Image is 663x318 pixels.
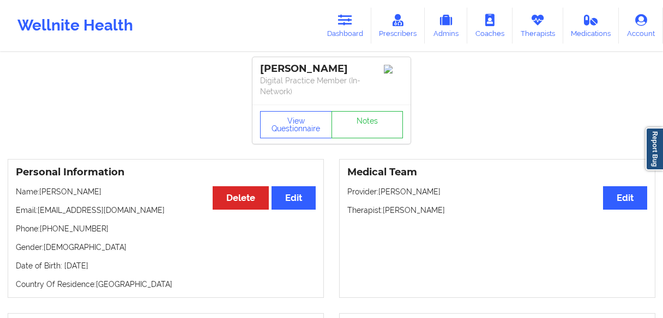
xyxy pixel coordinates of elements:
a: Medications [563,8,619,44]
div: [PERSON_NAME] [260,63,403,75]
a: Admins [425,8,467,44]
img: Image%2Fplaceholer-image.png [384,65,403,74]
p: Phone: [PHONE_NUMBER] [16,223,316,234]
a: Coaches [467,8,513,44]
button: Delete [213,186,269,210]
h3: Medical Team [347,166,647,179]
p: Email: [EMAIL_ADDRESS][DOMAIN_NAME] [16,205,316,216]
p: Name: [PERSON_NAME] [16,186,316,197]
a: Notes [331,111,403,138]
p: Date of Birth: [DATE] [16,260,316,271]
a: Prescribers [371,8,425,44]
a: Dashboard [319,8,371,44]
p: Gender: [DEMOGRAPHIC_DATA] [16,242,316,253]
p: Country Of Residence: [GEOGRAPHIC_DATA] [16,279,316,290]
p: Digital Practice Member (In-Network) [260,75,403,97]
button: Edit [272,186,316,210]
h3: Personal Information [16,166,316,179]
button: Edit [603,186,647,210]
a: Report Bug [646,127,663,170]
a: Therapists [513,8,563,44]
p: Therapist: [PERSON_NAME] [347,205,647,216]
button: View Questionnaire [260,111,332,138]
p: Provider: [PERSON_NAME] [347,186,647,197]
a: Account [619,8,663,44]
